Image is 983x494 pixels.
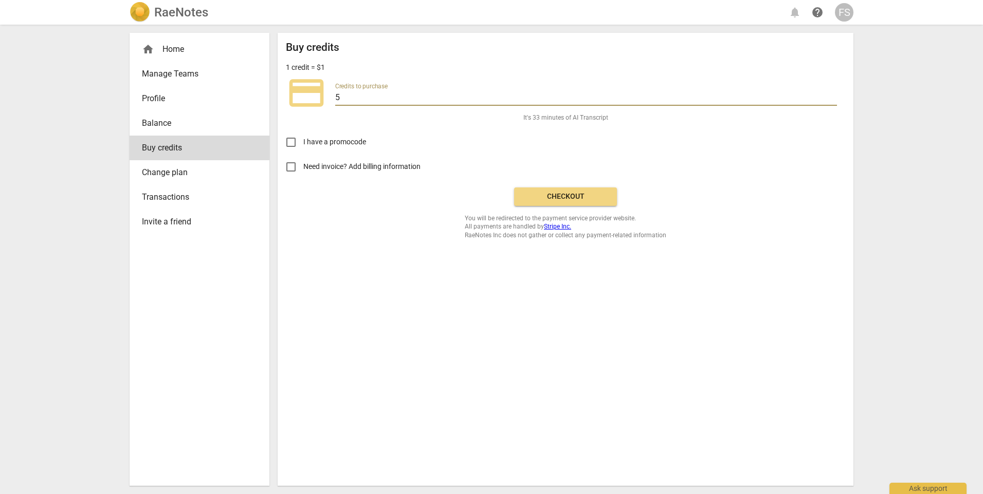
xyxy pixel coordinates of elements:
span: Buy credits [142,142,249,154]
span: Need invoice? Add billing information [303,161,422,172]
button: FS [835,3,853,22]
a: Buy credits [130,136,269,160]
a: Invite a friend [130,210,269,234]
p: 1 credit = $1 [286,62,325,73]
span: You will be redirected to the payment service provider website. All payments are handled by RaeNo... [465,214,666,240]
button: Checkout [514,187,617,206]
a: Change plan [130,160,269,185]
a: Transactions [130,185,269,210]
div: Home [142,43,249,55]
span: credit_card [286,72,327,113]
a: Stripe Inc. [544,223,571,230]
label: Credits to purchase [335,83,388,89]
span: Manage Teams [142,68,249,80]
a: Profile [130,86,269,111]
span: I have a promocode [303,137,366,147]
span: Transactions [142,191,249,203]
h2: Buy credits [286,41,339,54]
span: Invite a friend [142,216,249,228]
span: Profile [142,92,249,105]
img: Logo [130,2,150,23]
span: It's 33 minutes of AI Transcript [523,113,608,122]
a: Balance [130,111,269,136]
a: Help [808,3,827,22]
div: Ask support [889,483,967,494]
span: Checkout [522,192,609,202]
span: help [811,6,824,18]
div: Home [130,37,269,62]
span: Balance [142,117,249,129]
h2: RaeNotes [154,5,208,20]
span: Change plan [142,166,249,179]
a: LogoRaeNotes [130,2,208,23]
span: home [142,43,154,55]
a: Manage Teams [130,62,269,86]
